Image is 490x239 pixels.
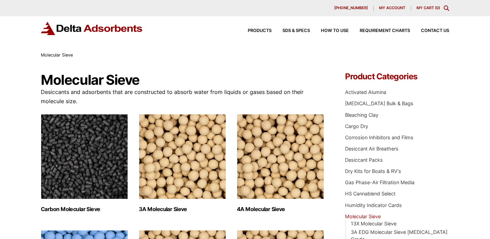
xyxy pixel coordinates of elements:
a: HS Cannablend Select [345,191,395,196]
img: Delta Adsorbents [41,22,143,35]
a: Dry Kits for Boats & RV's [345,168,401,174]
h2: 4A Molecular Sieve [237,206,324,212]
span: [PHONE_NUMBER] [334,6,368,10]
a: Gas Phase-Air Filtration Media [345,179,414,185]
a: Humidity Indicator Cards [345,202,402,208]
span: Products [248,29,272,33]
h1: Molecular Sieve [41,73,325,87]
a: Activated Alumina [345,89,386,95]
span: My account [379,6,405,10]
span: SDS & SPECS [282,29,310,33]
a: Desiccant Air Breathers [345,146,398,152]
a: [MEDICAL_DATA] Bulk & Bags [345,100,413,106]
p: Desiccants and adsorbents that are constructed to absorb water from liquids or gases based on the... [41,87,325,106]
img: 4A Molecular Sieve [237,114,324,199]
a: My account [374,5,411,11]
a: [PHONE_NUMBER] [329,5,374,11]
span: Molecular Sieve [41,52,73,58]
div: Toggle Modal Content [444,5,449,11]
a: Requirement Charts [349,29,410,33]
a: How to Use [310,29,349,33]
h2: 3A Molecular Sieve [139,206,226,212]
a: Products [237,29,272,33]
a: Molecular Sieve [345,213,381,219]
span: Requirement Charts [360,29,410,33]
a: Desiccant Packs [345,157,383,163]
a: Cargo Dry [345,123,368,129]
span: Contact Us [421,29,449,33]
a: Visit product category 3A Molecular Sieve [139,114,226,212]
h4: Product Categories [345,73,449,81]
a: Visit product category Carbon Molecular Sieve [41,114,128,212]
span: 0 [436,5,439,10]
a: Visit product category 4A Molecular Sieve [237,114,324,212]
a: My Cart (0) [416,5,440,10]
img: Carbon Molecular Sieve [41,114,128,199]
span: How to Use [321,29,349,33]
a: 13X Molecular Sieve [351,221,396,226]
img: 3A Molecular Sieve [139,114,226,199]
a: SDS & SPECS [272,29,310,33]
a: Corrosion Inhibitors and Films [345,134,413,140]
h2: Carbon Molecular Sieve [41,206,128,212]
a: Contact Us [410,29,449,33]
a: Bleaching Clay [345,112,378,118]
